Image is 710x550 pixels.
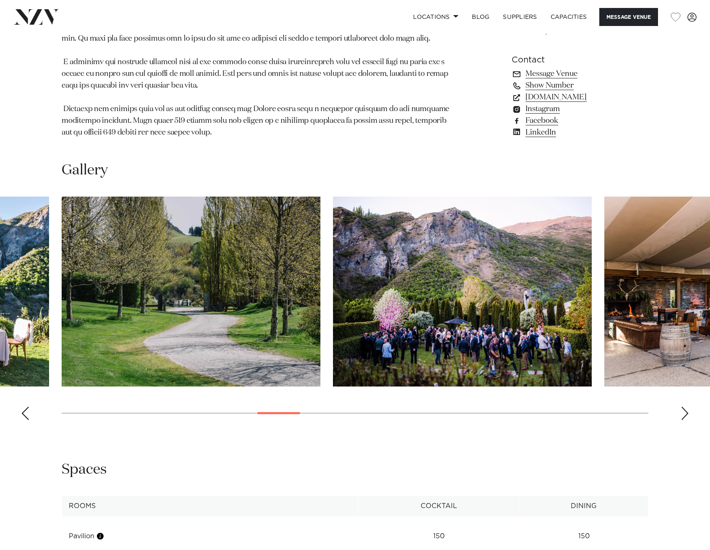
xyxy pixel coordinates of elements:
[62,460,107,479] h2: Spaces
[512,27,550,35] a: See on map
[512,127,648,138] a: LinkedIn
[512,54,648,66] h6: Contact
[62,496,358,516] th: Rooms
[496,8,544,26] a: SUPPLIERS
[62,526,358,547] td: Pavilion
[512,80,648,91] a: Show Number
[406,8,465,26] a: Locations
[13,9,59,24] img: nzv-logo.png
[465,8,496,26] a: BLOG
[544,8,594,26] a: Capacities
[512,68,648,80] a: Message Venue
[512,115,648,127] a: Facebook
[512,103,648,115] a: Instagram
[599,8,658,26] button: Message Venue
[520,496,648,516] th: Dining
[520,526,648,547] td: 150
[62,161,108,180] h2: Gallery
[358,496,520,516] th: Cocktail
[512,91,648,103] a: [DOMAIN_NAME]
[62,197,320,387] swiper-slide: 11 / 30
[358,526,520,547] td: 150
[333,197,592,387] swiper-slide: 12 / 30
